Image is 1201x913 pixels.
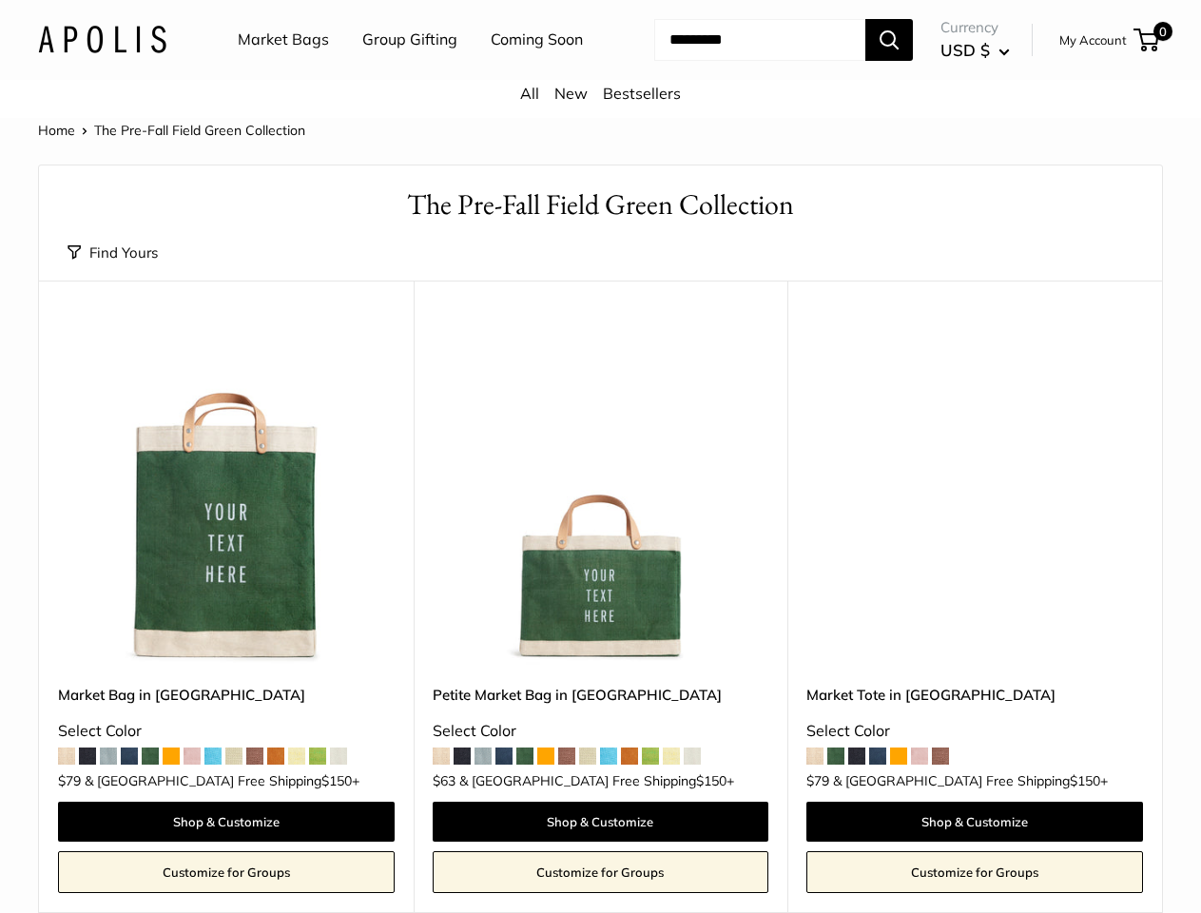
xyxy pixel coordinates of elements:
[833,774,1108,787] span: & [GEOGRAPHIC_DATA] Free Shipping +
[58,328,395,665] a: description_Make it yours with custom printed text.Market Bag in Field Green
[491,26,583,54] a: Coming Soon
[58,684,395,706] a: Market Bag in [GEOGRAPHIC_DATA]
[58,717,395,746] div: Select Color
[806,717,1143,746] div: Select Color
[94,122,305,139] span: The Pre-Fall Field Green Collection
[321,772,352,789] span: $150
[806,328,1143,665] a: description_Make it yours with custom printed text.description_Spacious inner area with room for ...
[865,19,913,61] button: Search
[696,772,726,789] span: $150
[940,14,1010,41] span: Currency
[806,851,1143,893] a: Customize for Groups
[433,684,769,706] a: Petite Market Bag in [GEOGRAPHIC_DATA]
[1070,772,1100,789] span: $150
[68,240,158,266] button: Find Yours
[58,851,395,893] a: Customize for Groups
[520,84,539,103] a: All
[433,328,769,665] img: description_Make it yours with custom printed text.
[654,19,865,61] input: Search...
[1135,29,1159,51] a: 0
[38,118,305,143] nav: Breadcrumb
[1153,22,1172,41] span: 0
[433,802,769,842] a: Shop & Customize
[433,328,769,665] a: description_Make it yours with custom printed text.description_Take it anywhere with easy-grip ha...
[1059,29,1127,51] a: My Account
[433,717,769,746] div: Select Color
[940,35,1010,66] button: USD $
[806,772,829,789] span: $79
[940,40,990,60] span: USD $
[806,802,1143,842] a: Shop & Customize
[433,772,455,789] span: $63
[58,328,395,665] img: description_Make it yours with custom printed text.
[238,26,329,54] a: Market Bags
[433,851,769,893] a: Customize for Groups
[554,84,588,103] a: New
[58,802,395,842] a: Shop & Customize
[38,26,166,53] img: Apolis
[603,84,681,103] a: Bestsellers
[362,26,457,54] a: Group Gifting
[38,122,75,139] a: Home
[85,774,359,787] span: & [GEOGRAPHIC_DATA] Free Shipping +
[58,772,81,789] span: $79
[68,185,1133,225] h1: The Pre-Fall Field Green Collection
[806,684,1143,706] a: Market Tote in [GEOGRAPHIC_DATA]
[459,774,734,787] span: & [GEOGRAPHIC_DATA] Free Shipping +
